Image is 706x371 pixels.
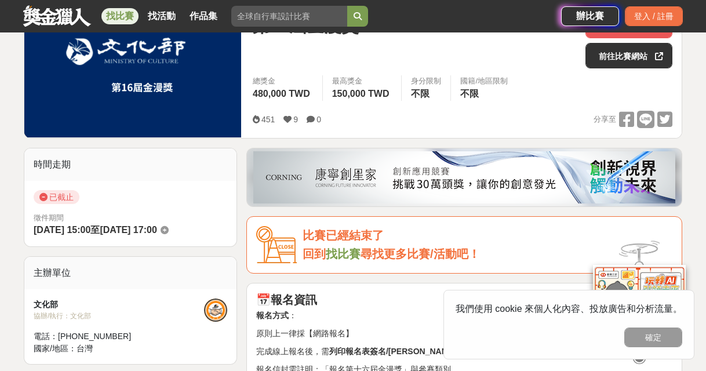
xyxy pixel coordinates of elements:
[77,344,93,353] span: 台灣
[329,347,456,356] strong: 列印報名表簽名/[PERSON_NAME]
[303,226,672,245] div: 比賽已經結束了
[24,3,241,137] img: Cover Image
[253,75,313,87] span: 總獎金
[460,75,508,87] div: 國籍/地區限制
[594,111,616,128] span: 分享至
[460,89,479,99] span: 不限
[271,293,317,306] strong: 報名資訊
[593,265,686,342] img: d2146d9a-e6f6-4337-9592-8cefde37ba6b.png
[34,299,204,311] div: 文化部
[34,311,204,321] div: 協辦/執行： 文化部
[624,328,682,347] button: 確定
[293,115,298,124] span: 9
[34,213,64,222] span: 徵件期間
[34,225,90,235] span: [DATE] 15:00
[100,225,157,235] span: [DATE] 17:00
[231,6,347,27] input: 全球自行車設計比賽
[143,8,180,24] a: 找活動
[332,75,392,87] span: 最高獎金
[361,248,480,260] span: 尋找更多比賽/活動吧！
[411,75,441,87] div: 身分限制
[303,248,326,260] span: 回到
[24,148,236,181] div: 時間走期
[34,330,204,343] div: 電話： [PHONE_NUMBER]
[256,310,672,322] p: ：
[256,311,289,320] strong: 報名方式
[185,8,222,24] a: 作品集
[256,293,672,307] h2: 📅
[326,248,361,260] a: 找比賽
[253,89,310,99] span: 480,000 TWD
[261,115,275,124] span: 451
[332,89,390,99] span: 150,000 TWD
[561,6,619,26] a: 辦比賽
[585,43,672,68] a: 前往比賽網站
[90,225,100,235] span: 至
[456,304,682,314] span: 我們使用 cookie 來個人化內容、投放廣告和分析流量。
[625,6,683,26] div: 登入 / 註冊
[101,8,139,24] a: 找比賽
[253,151,675,203] img: be6ed63e-7b41-4cb8-917a-a53bd949b1b4.png
[256,226,297,264] img: Icon
[256,345,672,358] p: 完成線上報名後，需 ，連同應備資料以掛號郵寄完成報名
[411,89,430,99] span: 不限
[24,257,236,289] div: 主辦單位
[34,344,77,353] span: 國家/地區：
[34,190,79,204] span: 已截止
[316,115,321,124] span: 0
[256,328,672,340] p: 原則上一律採【網路報名】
